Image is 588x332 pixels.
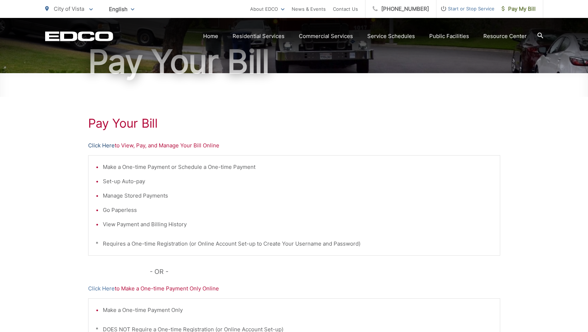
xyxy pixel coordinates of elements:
li: Set-up Auto-pay [103,177,493,186]
a: EDCD logo. Return to the homepage. [45,31,113,41]
span: Pay My Bill [502,5,536,13]
a: Contact Us [333,5,358,13]
span: English [104,3,140,15]
li: Go Paperless [103,206,493,214]
a: About EDCO [250,5,285,13]
a: Service Schedules [367,32,415,41]
p: * Requires a One-time Registration (or Online Account Set-up to Create Your Username and Password) [96,239,493,248]
a: Click Here [88,141,115,150]
h1: Pay Your Bill [88,116,500,131]
h1: Pay Your Bill [45,44,543,80]
span: City of Vista [54,5,84,12]
a: Resource Center [483,32,527,41]
li: View Payment and Billing History [103,220,493,229]
p: - OR - [150,266,500,277]
a: Click Here [88,284,115,293]
a: Residential Services [233,32,285,41]
a: Home [203,32,218,41]
p: to View, Pay, and Manage Your Bill Online [88,141,500,150]
li: Manage Stored Payments [103,191,493,200]
a: News & Events [292,5,326,13]
p: to Make a One-time Payment Only Online [88,284,500,293]
a: Commercial Services [299,32,353,41]
li: Make a One-time Payment Only [103,306,493,314]
li: Make a One-time Payment or Schedule a One-time Payment [103,163,493,171]
a: Public Facilities [429,32,469,41]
